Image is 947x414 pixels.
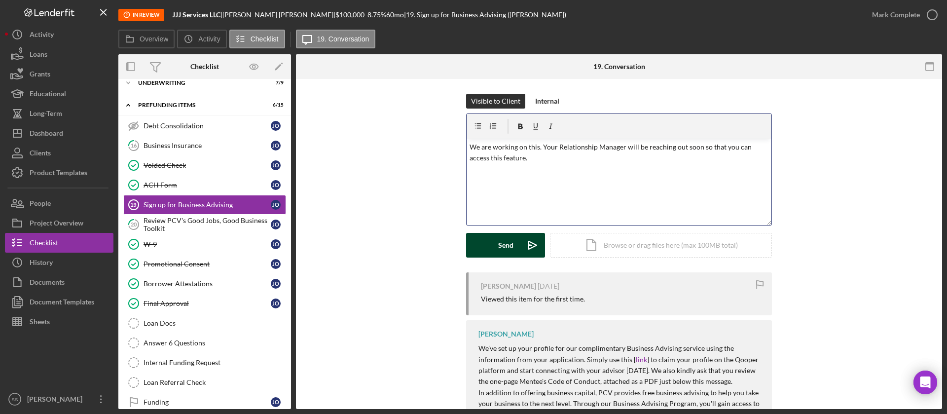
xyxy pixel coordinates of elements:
[5,64,113,84] button: Grants
[144,260,271,268] div: Promotional Consent
[5,272,113,292] a: Documents
[862,5,942,25] button: Mark Complete
[271,160,281,170] div: J O
[198,35,220,43] label: Activity
[5,389,113,409] button: SS[PERSON_NAME]
[5,213,113,233] button: Project Overview
[144,359,286,367] div: Internal Funding Request
[30,104,62,126] div: Long-Term
[30,272,65,295] div: Documents
[123,353,286,373] a: Internal Funding Request
[172,11,222,19] div: |
[913,371,937,394] div: Open Intercom Messenger
[25,389,89,412] div: [PERSON_NAME]
[144,122,271,130] div: Debt Consolidation
[144,280,271,288] div: Borrower Attestations
[138,80,259,86] div: Underwriting
[123,234,286,254] a: W-9JO
[123,274,286,294] a: Borrower AttestationsJO
[30,193,51,216] div: People
[123,195,286,215] a: 19Sign up for Business AdvisingJO
[466,233,545,258] button: Send
[30,163,87,185] div: Product Templates
[30,64,50,86] div: Grants
[872,5,920,25] div: Mark Complete
[118,30,175,48] button: Overview
[144,398,271,406] div: Funding
[144,319,286,327] div: Loan Docs
[266,80,284,86] div: 7 / 9
[131,142,137,149] tspan: 16
[123,175,286,195] a: ACH FormJO
[271,279,281,289] div: J O
[144,201,271,209] div: Sign up for Business Advising
[466,94,525,109] button: Visible to Client
[123,254,286,274] a: Promotional ConsentJO
[118,9,164,21] div: In Review
[530,94,564,109] button: Internal
[30,123,63,146] div: Dashboard
[271,239,281,249] div: J O
[222,11,335,19] div: [PERSON_NAME] [PERSON_NAME] |
[144,161,271,169] div: Voided Check
[478,330,534,338] div: [PERSON_NAME]
[271,121,281,131] div: J O
[271,299,281,308] div: J O
[271,200,281,210] div: J O
[367,11,386,19] div: 8.75 %
[177,30,226,48] button: Activity
[140,35,168,43] label: Overview
[5,292,113,312] button: Document Templates
[229,30,285,48] button: Checklist
[123,392,286,412] a: FundingJO
[271,141,281,151] div: J O
[5,84,113,104] a: Educational
[5,163,113,183] button: Product Templates
[481,295,585,303] div: Viewed this item for the first time.
[5,104,113,123] button: Long-Term
[30,292,94,314] div: Document Templates
[123,373,286,392] a: Loan Referral Check
[30,44,47,67] div: Loans
[5,123,113,143] button: Dashboard
[5,312,113,332] button: Sheets
[118,9,164,21] div: This stage is no longer available as part of the standard workflow for Small Business Community L...
[471,94,520,109] div: Visible to Client
[5,143,113,163] button: Clients
[30,253,53,275] div: History
[30,25,54,47] div: Activity
[5,44,113,64] button: Loans
[317,35,369,43] label: 19. Conversation
[335,11,367,19] div: $100,000
[12,397,18,402] text: SS
[123,116,286,136] a: Debt ConsolidationJO
[30,143,51,165] div: Clients
[251,35,279,43] label: Checklist
[5,253,113,272] button: History
[271,397,281,407] div: J O
[296,30,376,48] button: 19. Conversation
[470,142,769,164] p: We are working on this. Your Relationship Manager will be reaching out soon so that you can acces...
[144,217,271,232] div: Review PCV's Good Jobs, Good Business Toolkit
[138,102,259,108] div: Prefunding Items
[271,259,281,269] div: J O
[538,282,559,290] time: 2025-07-11 01:07
[5,25,113,44] button: Activity
[5,233,113,253] button: Checklist
[144,142,271,150] div: Business Insurance
[271,220,281,229] div: J O
[535,94,559,109] div: Internal
[123,333,286,353] a: Answer 6 Questions
[130,202,136,208] tspan: 19
[123,136,286,155] a: 16Business InsuranceJO
[144,378,286,386] div: Loan Referral Check
[123,313,286,333] a: Loan Docs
